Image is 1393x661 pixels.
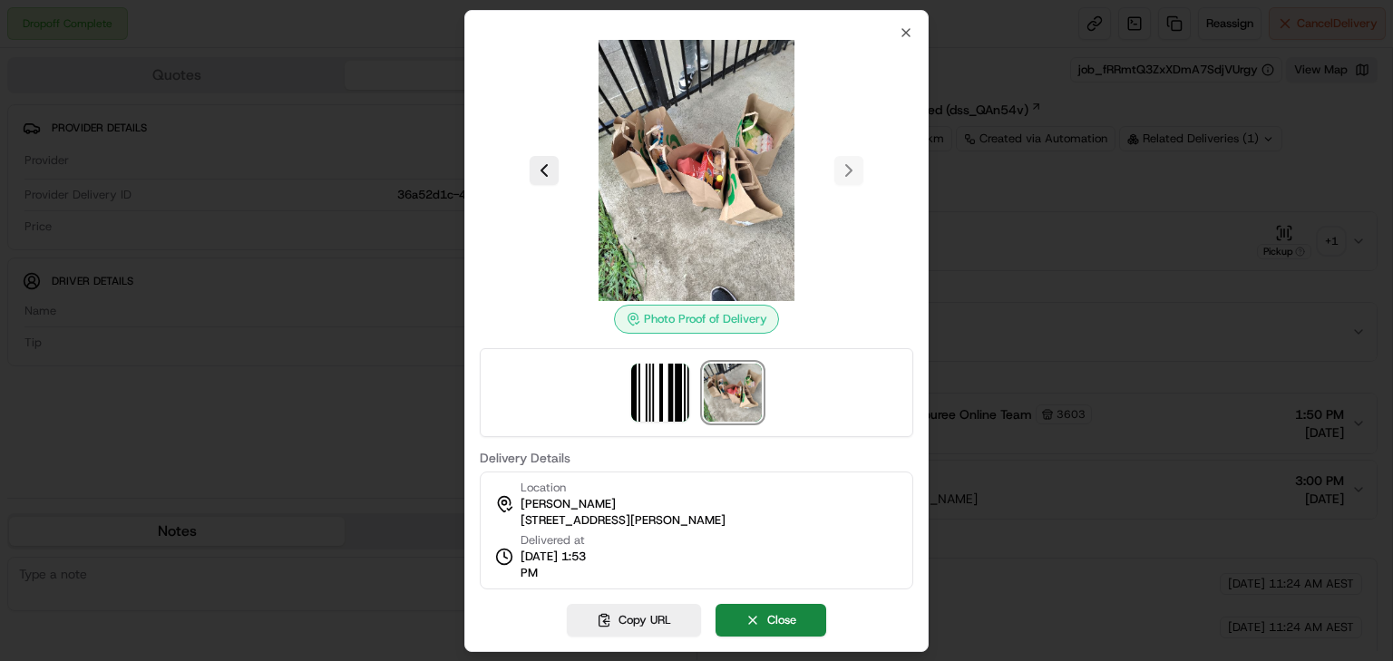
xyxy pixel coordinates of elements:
[480,452,913,464] label: Delivery Details
[521,512,726,529] span: [STREET_ADDRESS][PERSON_NAME]
[521,549,604,581] span: [DATE] 1:53 PM
[566,40,827,301] img: photo_proof_of_delivery image
[521,480,566,496] span: Location
[631,364,689,422] img: barcode_scan_on_pickup image
[704,364,762,422] img: photo_proof_of_delivery image
[614,305,779,334] div: Photo Proof of Delivery
[521,532,604,549] span: Delivered at
[567,604,701,637] button: Copy URL
[716,604,826,637] button: Close
[521,496,616,512] span: [PERSON_NAME]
